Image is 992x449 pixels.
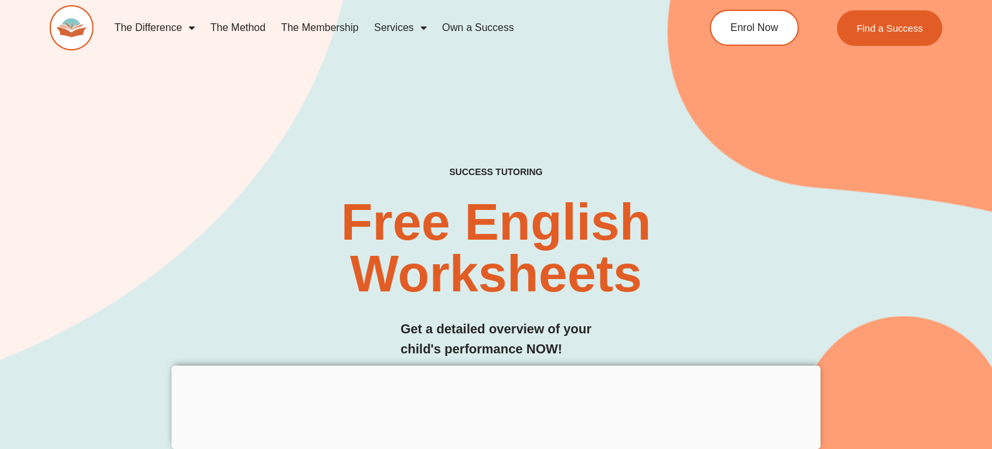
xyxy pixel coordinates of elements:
[364,167,628,178] h4: SUCCESS TUTORING​
[201,196,790,300] h2: Free English Worksheets​
[857,23,924,33] span: Find a Success
[273,13,366,43] a: The Membership
[172,366,821,446] iframe: Advertisement
[838,10,943,46] a: Find a Success
[400,319,592,359] h3: Get a detailed overview of your child's performance NOW!
[107,13,658,43] nav: Menu
[435,13,522,43] a: Own a Success
[203,13,273,43] a: The Method
[730,23,778,33] span: Enrol Now
[366,13,434,43] a: Services
[710,10,799,46] a: Enrol Now
[107,13,203,43] a: The Difference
